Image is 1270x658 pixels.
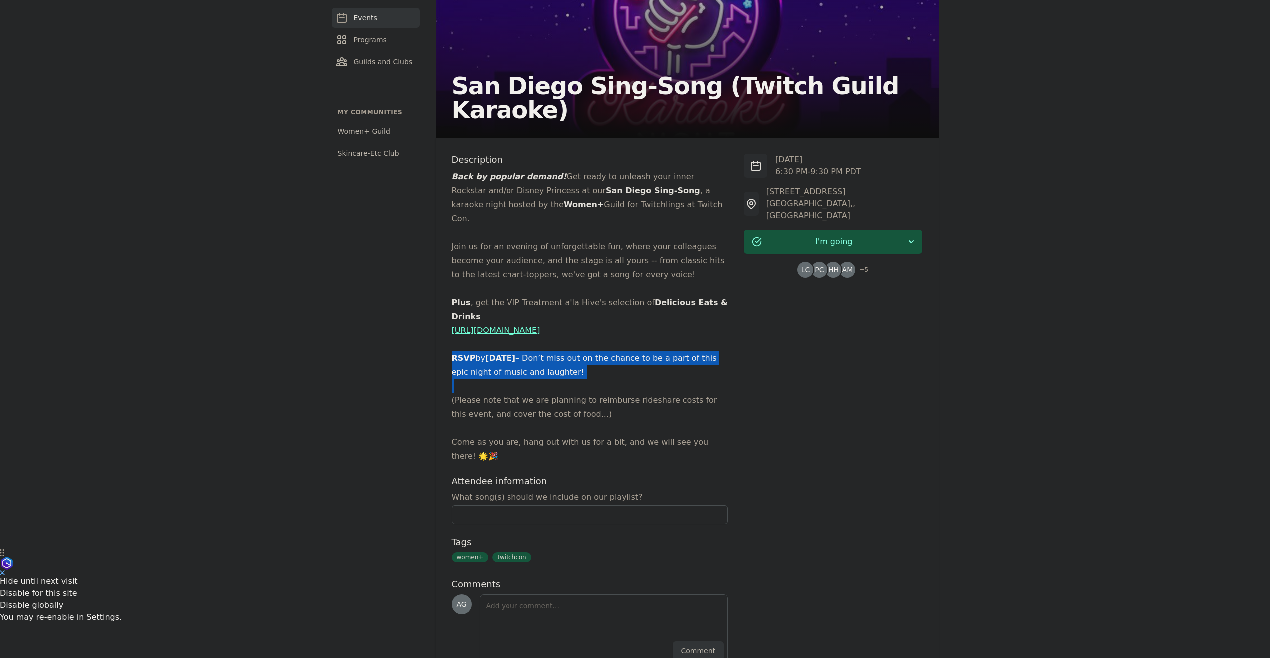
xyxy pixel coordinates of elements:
[338,126,390,136] span: Women+ Guild
[842,266,853,273] span: AM
[492,552,531,562] span: twitchcon
[452,393,728,421] p: (Please note that we are planning to reimburse rideshare costs for this event, and cover the cost...
[452,491,728,503] label: What song(s) should we include on our playlist?
[452,536,728,548] h3: Tags
[775,154,861,166] p: [DATE]
[452,170,728,226] p: Get ready to unleash your inner Rockstar and/or Disney Princess at our , a karaoke night hosted b...
[452,172,567,181] em: Back by popular demand!
[452,552,489,562] span: women+
[332,108,420,116] p: My communities
[564,200,604,209] strong: Women+
[452,240,728,282] p: Join us for an evening of unforgettable fun, where your colleagues become your audience, and the ...
[744,230,922,254] button: I'm going
[456,601,466,608] span: AG
[801,266,810,273] span: LC
[452,298,471,307] strong: Plus
[452,475,728,487] h3: Attendee information
[332,122,420,140] a: Women+ Guild
[815,266,824,273] span: PC
[452,435,728,463] p: Come as you are, hang out with us for a bit, and we will see you there! 🌟🎉
[606,186,700,195] strong: San Diego Sing-Song
[452,298,728,321] strong: Delicious Eats & Drinks
[452,154,728,166] h3: Description
[338,148,399,158] span: Skincare-Etc Club
[354,35,387,45] span: Programs
[332,30,420,50] a: Programs
[766,187,855,220] span: [STREET_ADDRESS][GEOGRAPHIC_DATA], , [GEOGRAPHIC_DATA]
[762,236,906,248] span: I'm going
[452,296,728,324] p: , get the VIP Treatment a'la Hive's selection of
[332,8,420,162] nav: Sidebar
[452,74,923,122] h2: San Diego Sing-Song (Twitch Guild Karaoke)
[354,57,413,67] span: Guilds and Clubs
[332,144,420,162] a: Skincare-Etc Club
[332,8,420,28] a: Events
[775,166,861,178] p: 6:30 PM - 9:30 PM PDT
[452,353,476,363] strong: RSVP
[828,266,839,273] span: HH
[485,353,515,363] strong: [DATE]
[452,351,728,379] p: by – Don’t miss out on the chance to be a part of this epic night of music and laughter!
[332,52,420,72] a: Guilds and Clubs
[452,578,728,590] h3: Comments
[354,13,377,23] span: Events
[452,326,540,335] a: [URL][DOMAIN_NAME]
[853,264,868,278] span: + 5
